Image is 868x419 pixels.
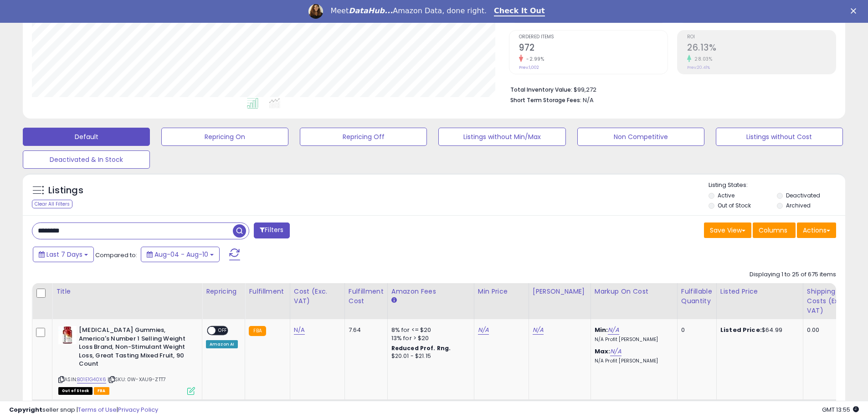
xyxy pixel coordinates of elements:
li: $99,272 [510,83,829,94]
span: Columns [759,226,787,235]
div: 7.64 [349,326,380,334]
div: Fulfillable Quantity [681,287,713,306]
span: FBA [94,387,109,395]
button: Aug-04 - Aug-10 [141,247,220,262]
div: Amazon Fees [391,287,470,296]
div: 0 [681,326,709,334]
button: Listings without Cost [716,128,843,146]
div: Amazon AI [206,340,238,348]
p: N/A Profit [PERSON_NAME] [595,336,670,343]
div: seller snap | | [9,406,158,414]
label: Out of Stock [718,202,751,209]
i: DataHub... [349,6,393,15]
button: Filters [254,222,289,238]
a: Check It Out [494,6,545,16]
small: -2.99% [523,56,544,62]
span: Ordered Items [519,35,668,40]
b: Reduced Prof. Rng. [391,344,451,352]
p: Listing States: [709,181,845,190]
small: FBA [249,326,266,336]
b: Short Term Storage Fees: [510,96,581,104]
label: Archived [786,202,811,209]
span: ROI [687,35,836,40]
div: 0.00 [807,326,851,334]
button: Deactivated & In Stock [23,150,150,169]
div: Fulfillment [249,287,286,296]
span: OFF [216,327,230,335]
button: Last 7 Days [33,247,94,262]
th: The percentage added to the cost of goods (COGS) that forms the calculator for Min & Max prices. [591,283,677,319]
small: Prev: 20.41% [687,65,710,70]
a: Terms of Use [78,405,117,414]
b: [MEDICAL_DATA] Gummies, America's Number 1 Selling Weight Loss Brand, Non-Stimulant Weight Loss, ... [79,326,190,371]
a: N/A [294,326,305,335]
b: Listed Price: [720,326,762,334]
span: 2025-08-18 13:55 GMT [822,405,859,414]
label: Deactivated [786,191,820,199]
a: B01E1G40X6 [77,376,106,383]
small: Amazon Fees. [391,296,397,305]
span: | SKU: 0W-XAU9-ZTT7 [108,376,166,383]
div: $64.99 [720,326,796,334]
button: Save View [704,222,751,238]
div: Title [56,287,198,296]
span: Last 7 Days [46,250,82,259]
div: 8% for <= $20 [391,326,467,334]
a: N/A [608,326,619,335]
span: N/A [583,96,594,104]
button: Listings without Min/Max [438,128,565,146]
a: N/A [478,326,489,335]
div: Min Price [478,287,525,296]
b: Max: [595,347,611,356]
div: Fulfillment Cost [349,287,384,306]
a: N/A [533,326,544,335]
button: Repricing Off [300,128,427,146]
img: Profile image for Georgie [308,4,323,19]
h2: 26.13% [687,42,836,55]
button: Non Competitive [577,128,704,146]
b: Min: [595,326,608,334]
div: Close [851,8,860,14]
div: Shipping Costs (Exc. VAT) [807,287,854,316]
button: Default [23,128,150,146]
small: 28.03% [691,56,712,62]
h5: Listings [48,184,83,197]
a: Privacy Policy [118,405,158,414]
button: Columns [753,222,796,238]
div: Clear All Filters [32,200,72,208]
b: Total Inventory Value: [510,86,572,93]
strong: Copyright [9,405,42,414]
label: Active [718,191,734,199]
img: 41Hw5MDGMgL._SL40_.jpg [58,326,77,344]
div: Repricing [206,287,241,296]
div: Displaying 1 to 25 of 675 items [750,270,836,279]
span: Compared to: [95,251,137,259]
div: [PERSON_NAME] [533,287,587,296]
div: 13% for > $20 [391,334,467,342]
p: N/A Profit [PERSON_NAME] [595,358,670,364]
a: N/A [610,347,621,356]
div: Listed Price [720,287,799,296]
div: Markup on Cost [595,287,673,296]
button: Repricing On [161,128,288,146]
button: Actions [797,222,836,238]
div: $20.01 - $21.15 [391,352,467,360]
span: All listings that are currently out of stock and unavailable for purchase on Amazon [58,387,92,395]
div: Meet Amazon Data, done right. [330,6,487,16]
div: Cost (Exc. VAT) [294,287,341,306]
h2: 972 [519,42,668,55]
span: Aug-04 - Aug-10 [154,250,208,259]
small: Prev: 1,002 [519,65,539,70]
